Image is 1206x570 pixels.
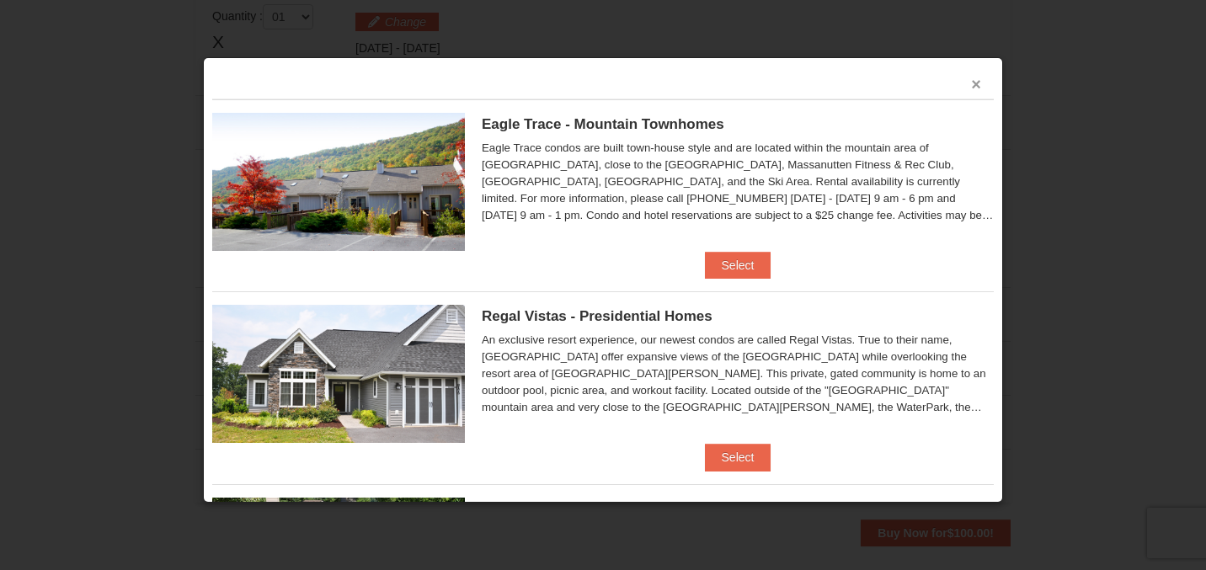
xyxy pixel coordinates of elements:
span: Shenandoah Villas [482,501,609,517]
img: 19218991-1-902409a9.jpg [212,305,465,443]
span: Eagle Trace - Mountain Townhomes [482,116,724,132]
span: Regal Vistas - Presidential Homes [482,308,712,324]
img: 19218983-1-9b289e55.jpg [212,113,465,251]
button: Select [705,252,771,279]
button: × [971,76,981,93]
div: An exclusive resort experience, our newest condos are called Regal Vistas. True to their name, [G... [482,332,994,416]
button: Select [705,444,771,471]
div: Eagle Trace condos are built town-house style and are located within the mountain area of [GEOGRA... [482,140,994,224]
